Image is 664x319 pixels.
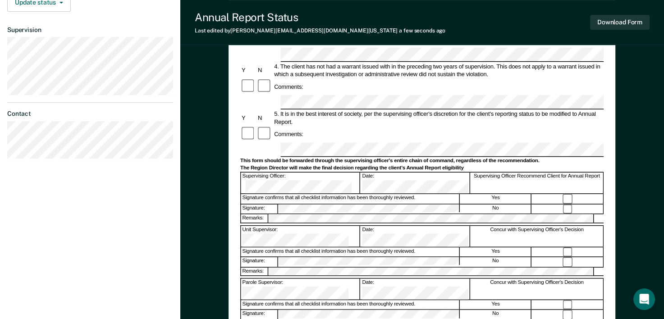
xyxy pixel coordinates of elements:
[241,194,460,204] div: Signature confirms that all checklist information has been thoroughly reviewed.
[241,173,361,193] div: Supervising Officer:
[399,27,445,34] span: a few seconds ago
[240,114,256,121] div: Y
[460,300,531,310] div: Yes
[633,288,655,310] div: Open Intercom Messenger
[240,164,604,171] div: The Region Director will make the final decision regarding the client's Annual Report eligibility
[460,194,531,204] div: Yes
[590,15,650,30] button: Download Form
[273,83,305,91] div: Comments:
[361,278,470,299] div: Date:
[241,226,361,246] div: Unit Supervisor:
[241,247,460,257] div: Signature confirms that all checklist information has been thoroughly reviewed.
[241,257,278,267] div: Signature:
[273,62,604,78] div: 4. The client has not had a warrant issued with in the preceding two years of supervision. This d...
[195,27,445,34] div: Last edited by [PERSON_NAME][EMAIL_ADDRESS][DOMAIN_NAME][US_STATE]
[460,247,531,257] div: Yes
[241,205,278,214] div: Signature:
[361,226,470,246] div: Date:
[256,66,273,74] div: N
[241,267,269,275] div: Remarks:
[361,173,470,193] div: Date:
[241,214,269,223] div: Remarks:
[240,157,604,164] div: This form should be forwarded through the supervising officer's entire chain of command, regardle...
[7,110,173,118] dt: Contact
[7,26,173,34] dt: Supervision
[471,278,604,299] div: Concur with Supervising Officer's Decision
[460,257,531,267] div: No
[273,130,305,138] div: Comments:
[273,110,604,126] div: 5. It is in the best interest of society, per the supervising officer's discretion for the client...
[241,278,361,299] div: Parole Supervisor:
[241,300,460,310] div: Signature confirms that all checklist information has been thoroughly reviewed.
[256,114,273,121] div: N
[460,205,531,214] div: No
[471,173,604,193] div: Supervising Officer Recommend Client for Annual Report
[195,11,445,24] div: Annual Report Status
[471,226,604,246] div: Concur with Supervising Officer's Decision
[240,66,256,74] div: Y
